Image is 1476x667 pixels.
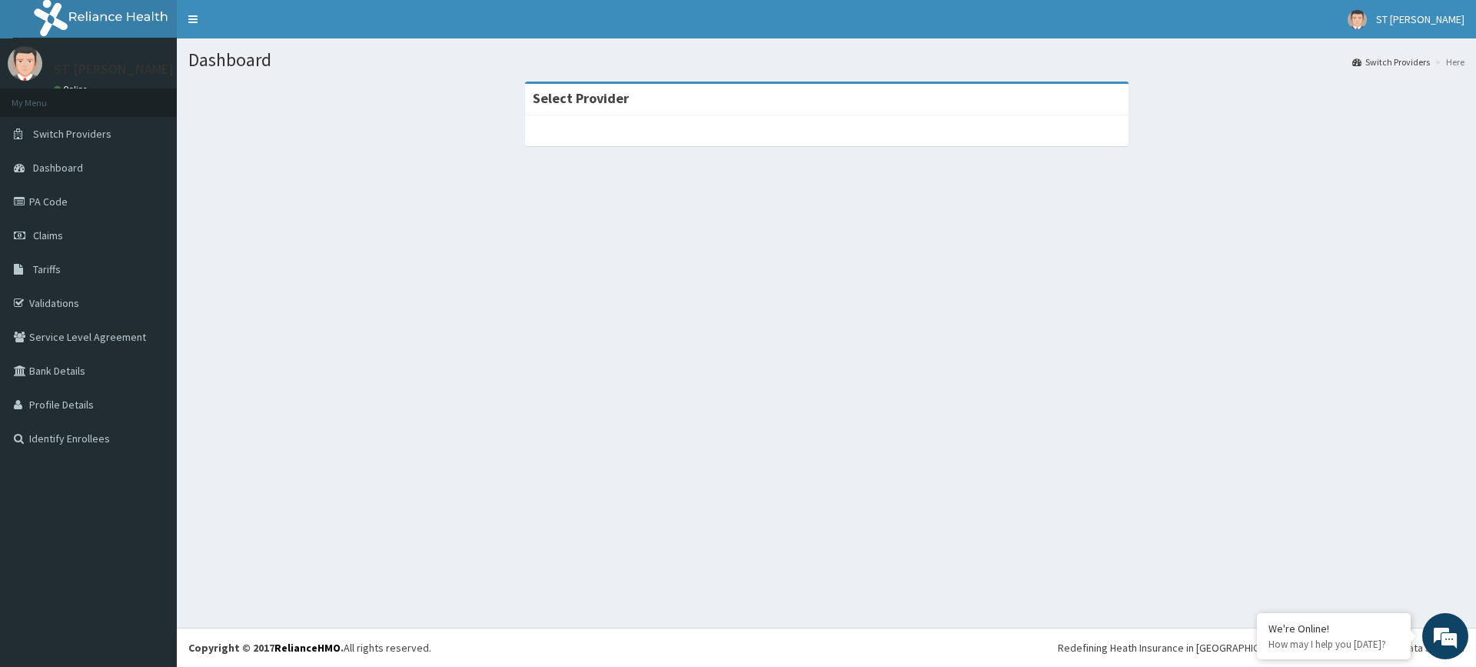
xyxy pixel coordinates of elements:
[1268,622,1399,635] div: We're Online!
[1348,10,1367,29] img: User Image
[1058,640,1464,655] div: Redefining Heath Insurance in [GEOGRAPHIC_DATA] using Telemedicine and Data Science!
[188,50,1464,70] h1: Dashboard
[1376,12,1464,26] span: ST [PERSON_NAME]
[274,641,341,655] a: RelianceHMO
[54,62,174,76] p: ST [PERSON_NAME]
[8,46,42,81] img: User Image
[33,262,61,276] span: Tariffs
[33,161,83,175] span: Dashboard
[54,84,91,95] a: Online
[533,89,629,107] strong: Select Provider
[33,228,63,242] span: Claims
[1352,55,1430,68] a: Switch Providers
[33,127,111,141] span: Switch Providers
[1431,55,1464,68] li: Here
[1268,638,1399,651] p: How may I help you today?
[177,628,1476,667] footer: All rights reserved.
[188,641,344,655] strong: Copyright © 2017 .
